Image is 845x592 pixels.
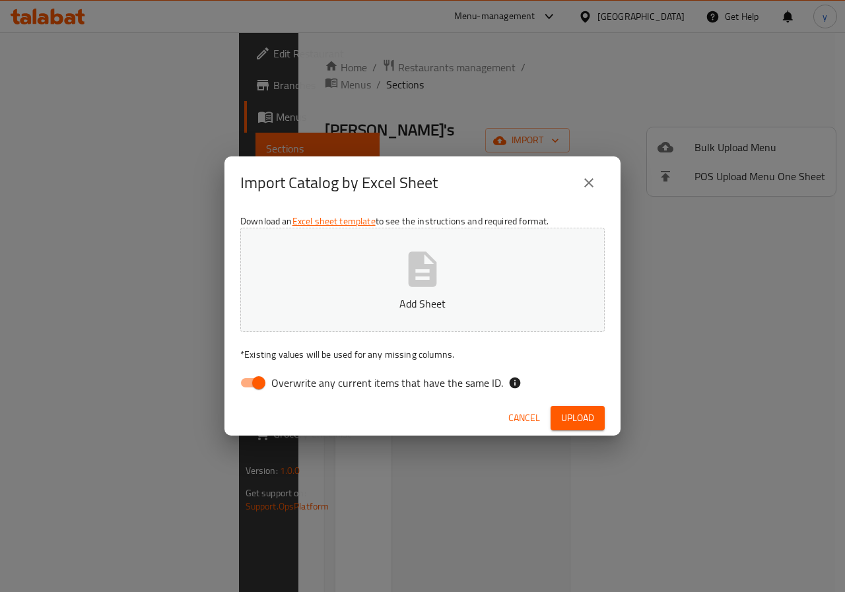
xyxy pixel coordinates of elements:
button: Upload [551,406,605,430]
svg: If the overwrite option isn't selected, then the items that match an existing ID will be ignored ... [508,376,522,389]
span: Cancel [508,410,540,426]
span: Upload [561,410,594,426]
a: Excel sheet template [292,213,376,230]
p: Existing values will be used for any missing columns. [240,348,605,361]
button: Cancel [503,406,545,430]
button: Add Sheet [240,228,605,332]
button: close [573,167,605,199]
h2: Import Catalog by Excel Sheet [240,172,438,193]
p: Add Sheet [261,296,584,312]
span: Overwrite any current items that have the same ID. [271,375,503,391]
div: Download an to see the instructions and required format. [224,209,621,401]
